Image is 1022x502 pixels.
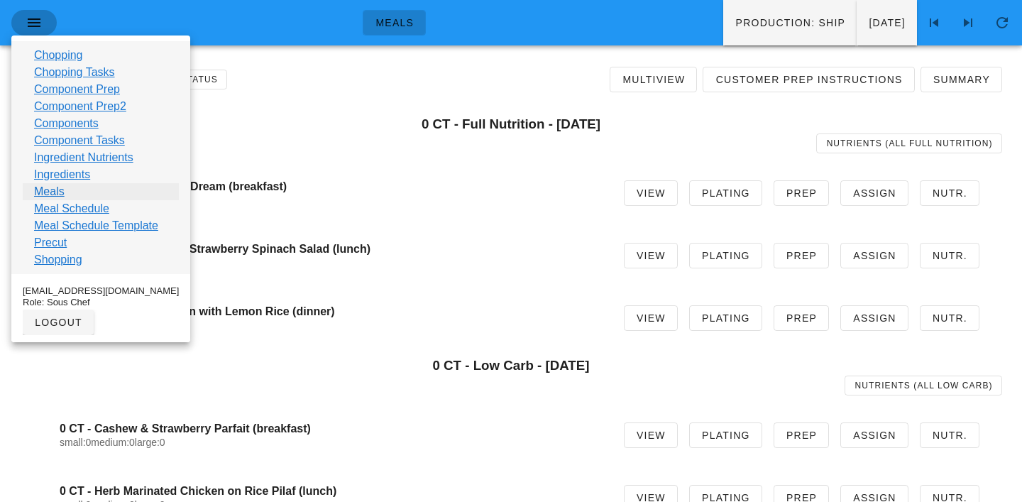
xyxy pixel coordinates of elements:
span: Plating [701,187,750,199]
a: Summary [921,67,1002,92]
span: Prep [786,312,817,324]
a: Component Tasks [34,132,125,149]
span: Nutr. [932,187,967,199]
div: [EMAIL_ADDRESS][DOMAIN_NAME] [23,285,179,297]
span: Production: ship [735,17,845,28]
a: Meal Schedule Template [34,217,158,234]
span: View [636,312,666,324]
a: Component Prep [34,81,120,98]
span: Prep [786,430,817,441]
span: Nutrients (all Low Carb) [855,381,993,391]
a: Nutr. [920,180,979,206]
span: [DATE] [868,17,906,28]
a: Prep [774,305,829,331]
a: Precut [34,234,67,251]
span: Customer Prep Instructions [715,74,902,85]
a: Multiview [610,67,697,92]
span: Nutr. [932,312,967,324]
a: Prep [774,422,829,448]
a: Plating [689,305,762,331]
span: Prep [786,187,817,199]
span: small:0 [60,437,91,448]
span: Multiview [622,74,685,85]
a: Shopping [34,251,82,268]
span: View [636,430,666,441]
span: Assign [852,250,896,261]
span: Meals [375,17,414,28]
span: View [636,187,666,199]
span: Nutr. [932,250,967,261]
a: Meals [363,10,426,36]
h3: 0 CT - Full Nutrition - [DATE] [20,116,1002,132]
a: Customer Prep Instructions [703,67,914,92]
span: medium:0 [91,437,134,448]
a: View [624,180,678,206]
a: Meal Schedule [34,200,109,217]
h4: 0 CT - Cashew & Strawberry Parfait (breakfast) [60,422,601,435]
a: View [624,305,678,331]
a: Assign [840,305,908,331]
span: Plating [701,430,750,441]
h4: 0 CT - Caramel Oatmeal Dream (breakfast) [60,180,601,193]
a: Components [34,115,99,132]
a: Assign [840,422,908,448]
a: Prep [774,180,829,206]
a: Chopping Tasks [34,64,115,81]
h4: 0 CT - Parmesan Chicken with Lemon Rice (dinner) [60,305,601,318]
a: Component Prep2 [34,98,126,115]
span: Prep [786,250,817,261]
a: Nutr. [920,422,979,448]
span: Summary [933,74,990,85]
a: Plating [689,243,762,268]
span: Plating [701,250,750,261]
a: Plating [689,180,762,206]
span: Plating [701,312,750,324]
div: Role: Sous Chef [23,297,179,308]
a: Assign [840,180,908,206]
a: Assign [840,243,908,268]
span: Assign [852,430,896,441]
span: View [636,250,666,261]
button: logout [23,310,94,335]
a: Chopping [34,47,83,64]
span: Nutr. [932,430,967,441]
a: Nutr. [920,243,979,268]
span: logout [34,317,82,328]
a: Nutr. [920,305,979,331]
a: Plating [689,422,762,448]
a: View [624,422,678,448]
a: Nutrients (all Low Carb) [845,376,1002,395]
a: View [624,243,678,268]
a: Nutrients (all Full Nutrition) [816,133,1002,153]
h3: 0 CT - Low Carb - [DATE] [20,358,1002,373]
a: Ingredients [34,166,90,183]
span: Assign [852,187,896,199]
h4: 0 CT - Chickpea, Tofu & Strawberry Spinach Salad (lunch) [60,242,601,256]
a: Prep [774,243,829,268]
span: Assign [852,312,896,324]
span: Nutrients (all Full Nutrition) [826,138,993,148]
a: Meals [34,183,65,200]
h4: 0 CT - Herb Marinated Chicken on Rice Pilaf (lunch) [60,484,601,498]
a: Ingredient Nutrients [34,149,133,166]
span: large:0 [135,437,165,448]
